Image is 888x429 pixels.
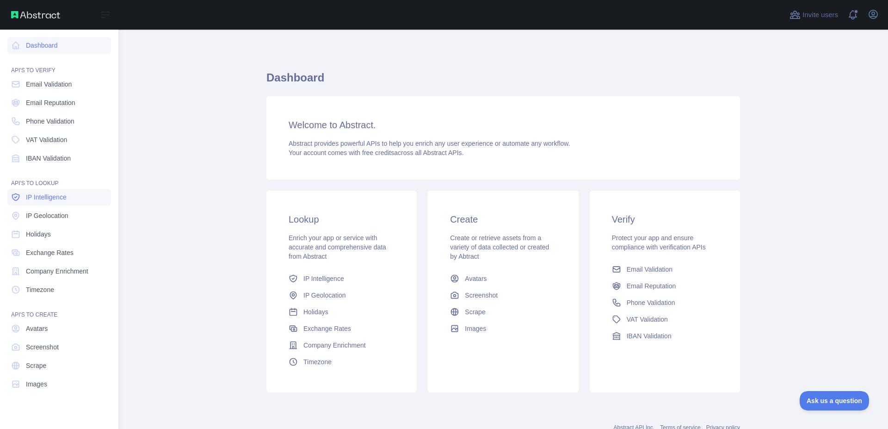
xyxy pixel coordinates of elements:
span: Avatars [26,324,48,333]
a: Timezone [7,281,111,298]
div: API'S TO VERIFY [7,56,111,74]
span: IBAN Validation [26,154,71,163]
span: IBAN Validation [627,331,672,341]
span: Protect your app and ensure compliance with verification APIs [612,234,706,251]
span: Images [26,379,47,389]
span: Abstract provides powerful APIs to help you enrich any user experience or automate any workflow. [289,140,570,147]
span: Timezone [303,357,332,367]
a: Email Reputation [608,278,721,294]
span: Avatars [465,274,487,283]
a: IP Geolocation [7,207,111,224]
a: Avatars [7,320,111,337]
a: Timezone [285,354,398,370]
a: Images [7,376,111,392]
span: VAT Validation [627,315,668,324]
span: Email Reputation [627,281,676,291]
a: Dashboard [7,37,111,54]
a: Company Enrichment [7,263,111,280]
img: Abstract API [11,11,60,19]
span: Create or retrieve assets from a variety of data collected or created by Abtract [450,234,549,260]
span: Phone Validation [26,117,74,126]
a: Exchange Rates [7,244,111,261]
span: Email Reputation [26,98,75,107]
a: Phone Validation [608,294,721,311]
a: IP Intelligence [285,270,398,287]
a: Holidays [7,226,111,242]
a: Screenshot [446,287,560,304]
a: Holidays [285,304,398,320]
span: Enrich your app or service with accurate and comprehensive data from Abstract [289,234,386,260]
a: IBAN Validation [7,150,111,167]
h3: Create [450,213,556,226]
span: Exchange Rates [26,248,74,257]
h3: Welcome to Abstract. [289,118,718,131]
span: Email Validation [26,80,72,89]
button: Invite users [788,7,840,22]
span: Images [465,324,486,333]
a: Images [446,320,560,337]
span: Company Enrichment [303,341,366,350]
span: Screenshot [465,291,498,300]
span: free credits [362,149,394,156]
a: Scrape [446,304,560,320]
span: Screenshot [26,342,59,352]
span: IP Geolocation [303,291,346,300]
span: Company Enrichment [26,267,88,276]
h3: Lookup [289,213,395,226]
a: IP Intelligence [7,189,111,205]
span: Your account comes with across all Abstract APIs. [289,149,463,156]
span: Holidays [303,307,328,317]
a: Company Enrichment [285,337,398,354]
a: Email Reputation [7,94,111,111]
a: IP Geolocation [285,287,398,304]
a: Avatars [446,270,560,287]
a: Email Validation [608,261,721,278]
a: IBAN Validation [608,328,721,344]
div: API'S TO CREATE [7,300,111,318]
a: Screenshot [7,339,111,355]
a: Email Validation [7,76,111,93]
a: Scrape [7,357,111,374]
a: VAT Validation [608,311,721,328]
iframe: Toggle Customer Support [800,391,869,410]
h3: Verify [612,213,718,226]
a: Exchange Rates [285,320,398,337]
span: Exchange Rates [303,324,351,333]
h1: Dashboard [266,70,740,93]
span: Invite users [802,10,838,20]
span: IP Geolocation [26,211,68,220]
span: Phone Validation [627,298,675,307]
span: VAT Validation [26,135,67,144]
span: IP Intelligence [26,193,67,202]
a: VAT Validation [7,131,111,148]
span: Email Validation [627,265,672,274]
span: Scrape [26,361,46,370]
span: IP Intelligence [303,274,344,283]
a: Phone Validation [7,113,111,130]
span: Timezone [26,285,54,294]
div: API'S TO LOOKUP [7,168,111,187]
span: Scrape [465,307,485,317]
span: Holidays [26,230,51,239]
